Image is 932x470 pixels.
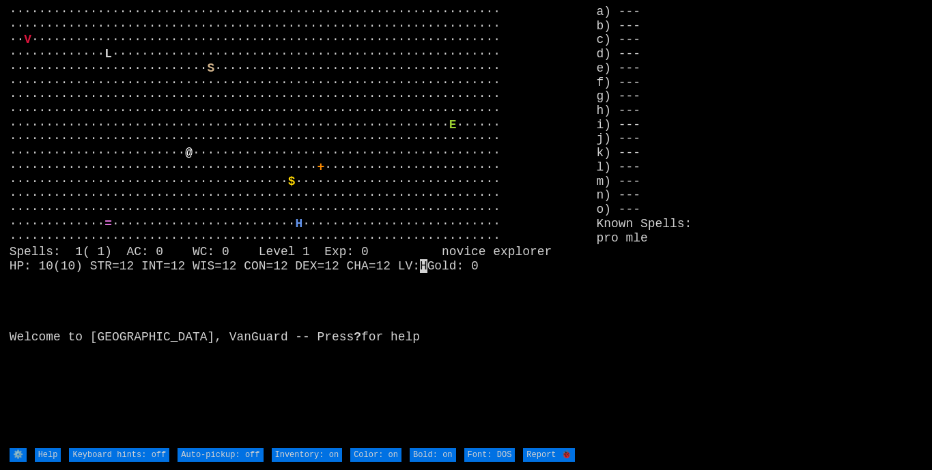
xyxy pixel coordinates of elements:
[523,448,574,462] input: Report 🐞
[104,47,112,61] font: L
[10,5,597,447] larn: ··································································· ·····························...
[24,33,31,46] font: V
[69,448,169,462] input: Keyboard hints: off
[178,448,263,462] input: Auto-pickup: off
[295,217,302,231] font: H
[350,448,401,462] input: Color: on
[597,5,923,447] stats: a) --- b) --- c) --- d) --- e) --- f) --- g) --- h) --- i) --- j) --- k) --- l) --- m) --- n) ---...
[208,61,215,75] font: S
[104,217,112,231] font: =
[410,448,456,462] input: Bold: on
[288,175,296,188] font: $
[449,118,457,132] font: E
[420,259,427,273] mark: H
[10,448,27,462] input: ⚙️
[185,146,193,160] font: @
[35,448,61,462] input: Help
[464,448,516,462] input: Font: DOS
[354,330,361,344] b: ?
[317,160,325,174] font: +
[272,448,343,462] input: Inventory: on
